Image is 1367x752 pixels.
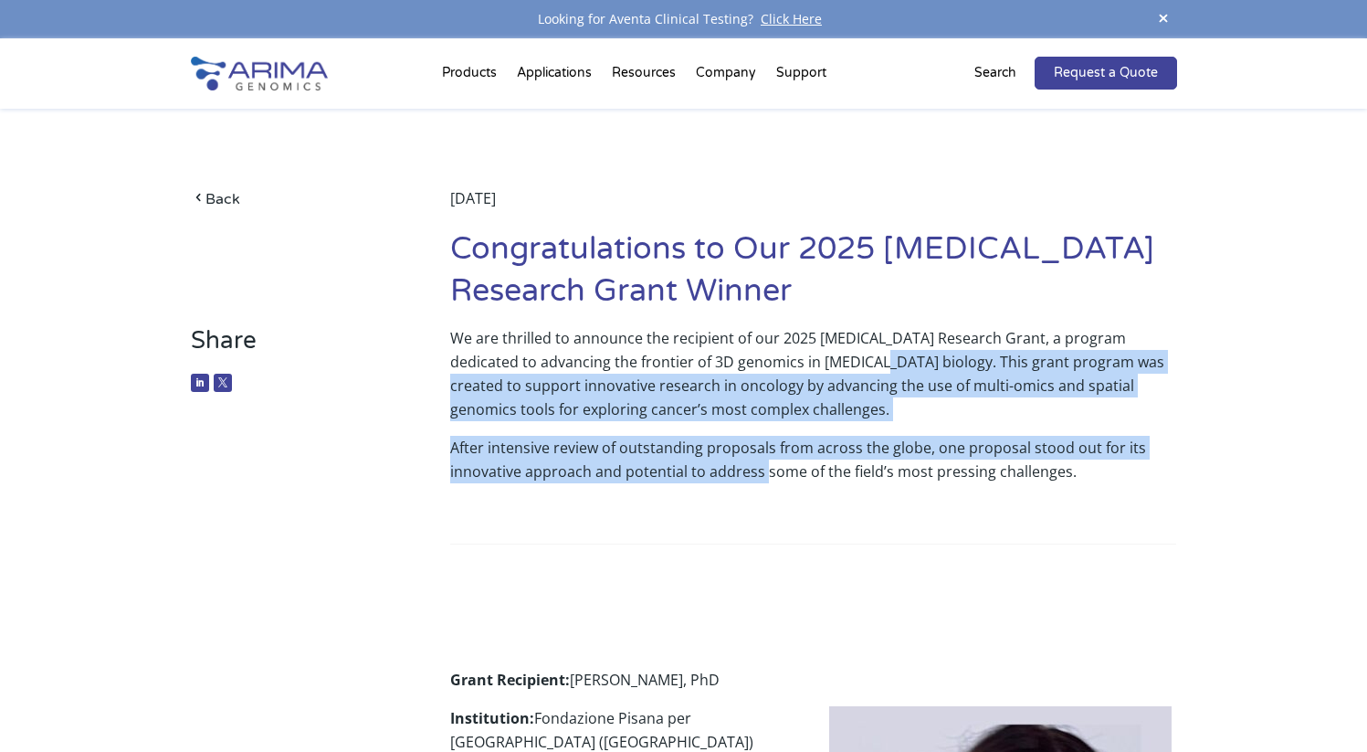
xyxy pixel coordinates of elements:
[974,61,1016,85] p: Search
[450,228,1176,326] h1: Congratulations to Our 2025 [MEDICAL_DATA] Research Grant Winner
[450,186,1176,228] div: [DATE]
[191,7,1177,31] div: Looking for Aventa Clinical Testing?
[450,668,1176,706] p: [PERSON_NAME], PhD
[1035,57,1177,90] a: Request a Quote
[191,326,396,369] h3: Share
[450,436,1176,498] p: After intensive review of outstanding proposals from across the globe, one proposal stood out for...
[753,10,829,27] a: Click Here
[450,670,570,690] strong: Grant Recipient:
[191,186,396,211] a: Back
[191,57,328,90] img: Arima-Genomics-logo
[450,708,534,728] strong: Institution:
[450,326,1176,436] p: We are thrilled to announce the recipient of our 2025 [MEDICAL_DATA] Research Grant, a program de...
